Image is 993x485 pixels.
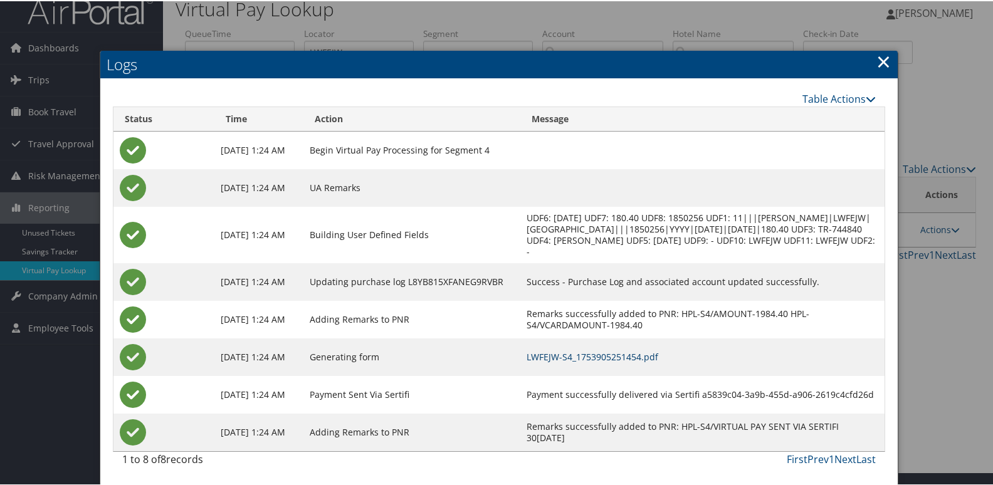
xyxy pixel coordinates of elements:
[520,262,885,300] td: Success - Purchase Log and associated account updated successfully.
[303,206,521,262] td: Building User Defined Fields
[856,451,876,465] a: Last
[520,206,885,262] td: UDF6: [DATE] UDF7: 180.40 UDF8: 1850256 UDF1: 11|||[PERSON_NAME]|LWFEJW|[GEOGRAPHIC_DATA]|||18502...
[122,451,297,472] div: 1 to 8 of records
[214,337,303,375] td: [DATE] 1:24 AM
[214,262,303,300] td: [DATE] 1:24 AM
[807,451,829,465] a: Prev
[214,106,303,130] th: Time: activate to sort column ascending
[834,451,856,465] a: Next
[802,91,876,105] a: Table Actions
[303,300,521,337] td: Adding Remarks to PNR
[527,350,658,362] a: LWFEJW-S4_1753905251454.pdf
[303,412,521,450] td: Adding Remarks to PNR
[100,50,898,77] h2: Logs
[214,168,303,206] td: [DATE] 1:24 AM
[787,451,807,465] a: First
[214,412,303,450] td: [DATE] 1:24 AM
[113,106,214,130] th: Status: activate to sort column ascending
[520,412,885,450] td: Remarks successfully added to PNR: HPL-S4/VIRTUAL PAY SENT VIA SERTIFI 30[DATE]
[303,130,521,168] td: Begin Virtual Pay Processing for Segment 4
[214,300,303,337] td: [DATE] 1:24 AM
[520,375,885,412] td: Payment successfully delivered via Sertifi a5839c04-3a9b-455d-a906-2619c4cfd26d
[829,451,834,465] a: 1
[520,106,885,130] th: Message: activate to sort column ascending
[303,375,521,412] td: Payment Sent Via Sertifi
[303,106,521,130] th: Action: activate to sort column ascending
[214,206,303,262] td: [DATE] 1:24 AM
[214,130,303,168] td: [DATE] 1:24 AM
[303,168,521,206] td: UA Remarks
[160,451,166,465] span: 8
[214,375,303,412] td: [DATE] 1:24 AM
[876,48,891,73] a: Close
[303,262,521,300] td: Updating purchase log L8YB815XFANEG9RVBR
[520,300,885,337] td: Remarks successfully added to PNR: HPL-S4/AMOUNT-1984.40 HPL-S4/VCARDAMOUNT-1984.40
[303,337,521,375] td: Generating form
